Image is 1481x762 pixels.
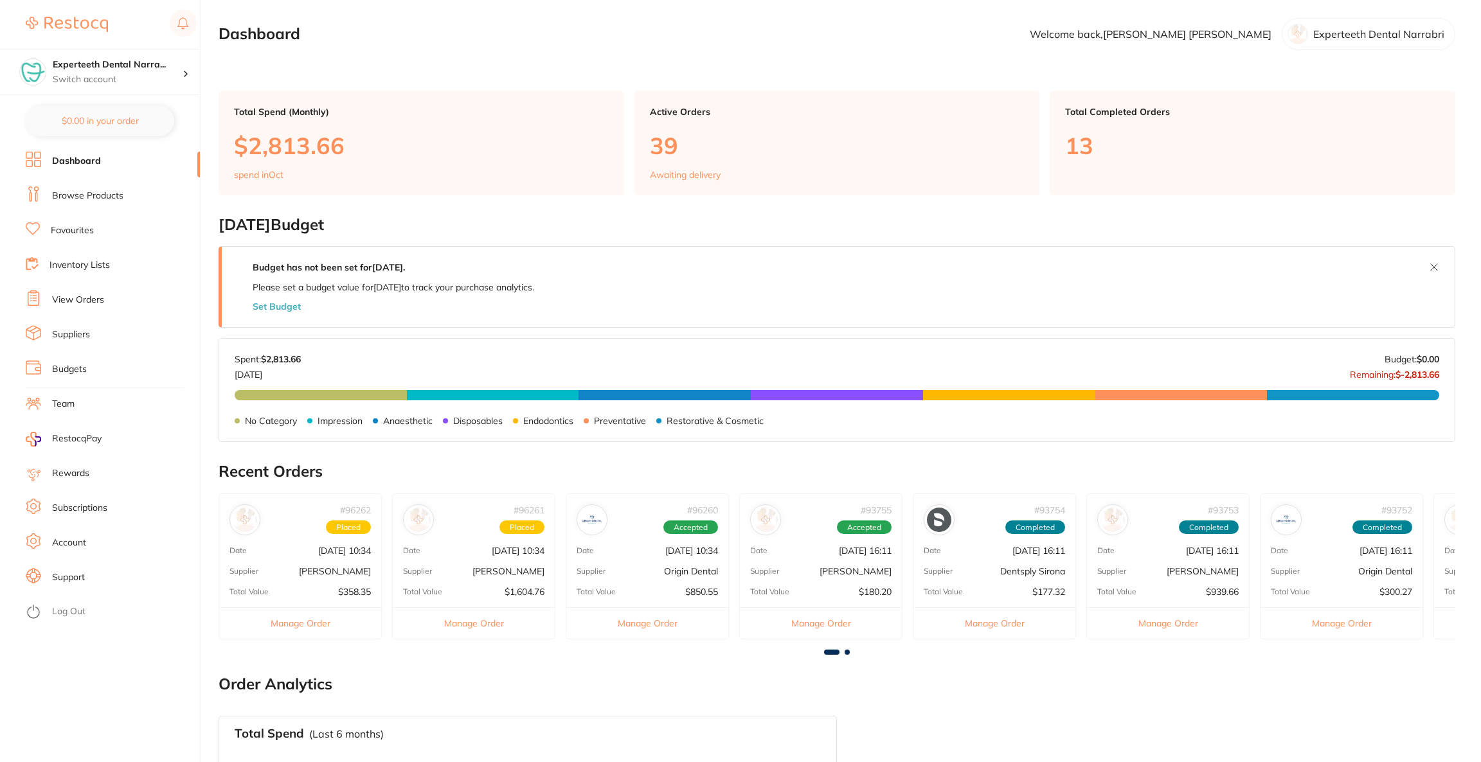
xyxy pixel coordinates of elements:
[338,587,371,597] p: $358.35
[52,363,87,376] a: Budgets
[52,467,89,480] a: Rewards
[1360,545,1412,556] p: [DATE] 16:11
[924,546,941,555] p: Date
[1313,28,1444,40] p: Experteeth Dental Narrabri
[233,508,257,532] img: Adam Dental
[663,520,718,535] span: Accepted
[1381,505,1412,515] p: # 93752
[235,364,301,380] p: [DATE]
[51,224,94,237] a: Favourites
[750,587,789,596] p: Total Value
[49,259,110,272] a: Inventory Lists
[1417,353,1439,365] strong: $0.00
[234,170,283,180] p: spend in Oct
[26,10,108,39] a: Restocq Logo
[261,353,301,365] strong: $2,813.66
[52,155,101,168] a: Dashboard
[318,416,363,426] p: Impression
[253,301,301,312] button: Set Budget
[53,73,183,86] p: Switch account
[861,505,892,515] p: # 93755
[1271,546,1288,555] p: Date
[1097,587,1136,596] p: Total Value
[299,566,371,576] p: [PERSON_NAME]
[820,566,892,576] p: [PERSON_NAME]
[514,505,544,515] p: # 96261
[685,587,718,597] p: $850.55
[219,607,381,639] button: Manage Order
[664,566,718,576] p: Origin Dental
[580,508,604,532] img: Origin Dental
[219,675,1455,693] h2: Order Analytics
[740,607,902,639] button: Manage Order
[837,520,892,535] span: Accepted
[1396,369,1439,380] strong: $-2,813.66
[406,508,431,532] img: Henry Schein Halas
[403,587,442,596] p: Total Value
[1261,607,1423,639] button: Manage Order
[26,432,102,447] a: RestocqPay
[1034,505,1065,515] p: # 93754
[594,416,646,426] p: Preventative
[52,605,85,618] a: Log Out
[253,261,405,273] strong: Budget has not been set for [DATE] .
[1032,587,1065,597] p: $177.32
[229,546,247,555] p: Date
[1065,107,1440,117] p: Total Completed Orders
[750,546,767,555] p: Date
[1065,132,1440,159] p: 13
[1012,545,1065,556] p: [DATE] 16:11
[26,17,108,32] img: Restocq Logo
[753,508,778,532] img: Adam Dental
[52,502,107,515] a: Subscriptions
[393,607,555,639] button: Manage Order
[1352,520,1412,535] span: Completed
[650,170,721,180] p: Awaiting delivery
[219,216,1455,234] h2: [DATE] Budget
[1358,566,1412,576] p: Origin Dental
[453,416,503,426] p: Disposables
[499,520,544,535] span: Placed
[650,107,1025,117] p: Active Orders
[1179,520,1239,535] span: Completed
[859,587,892,597] p: $180.20
[219,463,1455,481] h2: Recent Orders
[750,567,779,576] p: Supplier
[253,282,534,292] p: Please set a budget value for [DATE] to track your purchase analytics.
[1030,28,1271,40] p: Welcome back, [PERSON_NAME] [PERSON_NAME]
[1271,567,1300,576] p: Supplier
[309,728,384,740] p: (Last 6 months)
[229,587,269,596] p: Total Value
[52,294,104,306] a: View Orders
[1385,354,1439,364] p: Budget:
[1000,566,1065,576] p: Dentsply Sirona
[26,105,174,136] button: $0.00 in your order
[1208,505,1239,515] p: # 93753
[340,505,371,515] p: # 96262
[1100,508,1125,532] img: Henry Schein Halas
[924,587,963,596] p: Total Value
[1097,546,1115,555] p: Date
[1379,587,1412,597] p: $300.27
[1097,567,1126,576] p: Supplier
[20,59,46,85] img: Experteeth Dental Narrabri
[52,571,85,584] a: Support
[1206,587,1239,597] p: $939.66
[839,545,892,556] p: [DATE] 16:11
[52,328,90,341] a: Suppliers
[577,546,594,555] p: Date
[577,587,616,596] p: Total Value
[566,607,728,639] button: Manage Order
[219,25,300,43] h2: Dashboard
[687,505,718,515] p: # 96260
[52,190,123,202] a: Browse Products
[927,508,951,532] img: Dentsply Sirona
[52,432,102,445] span: RestocqPay
[53,58,183,71] h4: Experteeth Dental Narrabri
[245,416,297,426] p: No Category
[1050,91,1455,195] a: Total Completed Orders13
[667,416,764,426] p: Restorative & Cosmetic
[1186,545,1239,556] p: [DATE] 16:11
[403,546,420,555] p: Date
[1167,566,1239,576] p: [PERSON_NAME]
